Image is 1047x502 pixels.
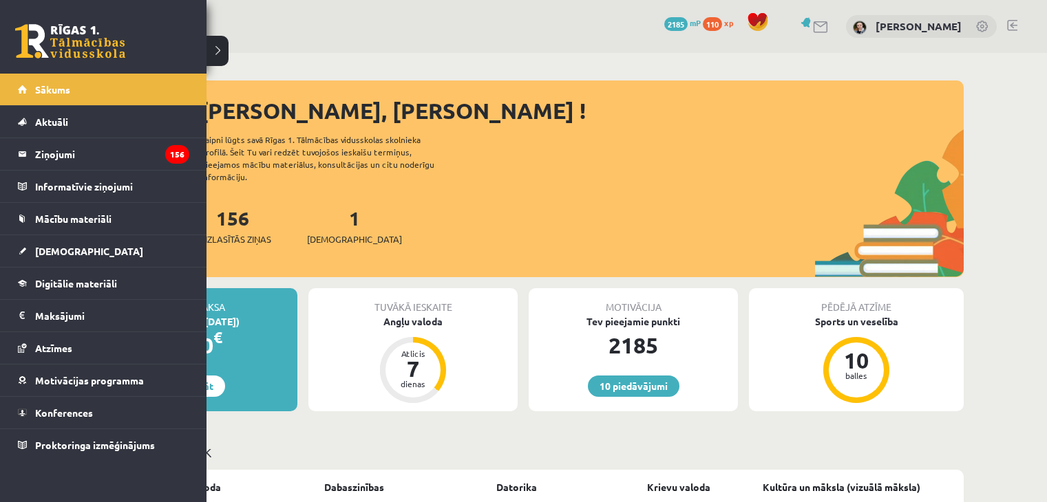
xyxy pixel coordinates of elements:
[35,138,189,170] legend: Ziņojumi
[588,375,679,397] a: 10 piedāvājumi
[836,349,877,371] div: 10
[392,380,434,388] div: dienas
[35,374,144,386] span: Motivācijas programma
[18,203,189,234] a: Mācību materiāli
[647,480,710,494] a: Krievu valoda
[749,288,964,314] div: Pēdējā atzīme
[213,327,222,347] span: €
[529,288,738,314] div: Motivācija
[763,480,920,494] a: Kultūra un māksla (vizuālā māksla)
[165,145,189,164] i: 156
[392,349,434,358] div: Atlicis
[200,94,964,127] div: [PERSON_NAME], [PERSON_NAME] !
[18,171,189,202] a: Informatīvie ziņojumi
[690,17,701,28] span: mP
[18,332,189,364] a: Atzīmes
[18,397,189,428] a: Konferences
[18,429,189,461] a: Proktoringa izmēģinājums
[88,443,958,461] p: Mācību plāns 11.b2 JK
[35,406,93,419] span: Konferences
[308,288,518,314] div: Tuvākā ieskaite
[18,300,189,331] a: Maksājumi
[307,206,402,246] a: 1[DEMOGRAPHIC_DATA]
[703,17,740,28] a: 110 xp
[35,300,189,331] legend: Maksājumi
[749,314,964,329] div: Sports un veselība
[201,133,458,183] div: Laipni lūgts savā Rīgas 1. Tālmācības vidusskolas skolnieka profilā. Šeit Tu vari redzēt tuvojošo...
[18,268,189,299] a: Digitālie materiāli
[529,314,738,329] div: Tev pieejamie punkti
[664,17,701,28] a: 2185 mP
[15,24,125,58] a: Rīgas 1. Tālmācības vidusskola
[35,245,143,257] span: [DEMOGRAPHIC_DATA]
[529,329,738,362] div: 2185
[836,371,877,380] div: balles
[724,17,733,28] span: xp
[324,480,384,494] a: Dabaszinības
[35,277,117,290] span: Digitālie materiāli
[35,171,189,202] legend: Informatīvie ziņojumi
[35,116,68,128] span: Aktuāli
[664,17,688,31] span: 2185
[876,19,962,33] a: [PERSON_NAME]
[18,364,189,396] a: Motivācijas programma
[703,17,722,31] span: 110
[853,21,867,34] img: Dita Maija Kalniņa-Rainska
[18,74,189,105] a: Sākums
[194,206,271,246] a: 156Neizlasītās ziņas
[18,106,189,138] a: Aktuāli
[308,314,518,405] a: Angļu valoda Atlicis 7 dienas
[308,314,518,329] div: Angļu valoda
[35,212,112,225] span: Mācību materiāli
[18,138,189,170] a: Ziņojumi156
[307,232,402,246] span: [DEMOGRAPHIC_DATA]
[392,358,434,380] div: 7
[496,480,537,494] a: Datorika
[194,232,271,246] span: Neizlasītās ziņas
[749,314,964,405] a: Sports un veselība 10 balles
[35,83,70,96] span: Sākums
[35,342,72,354] span: Atzīmes
[35,439,155,451] span: Proktoringa izmēģinājums
[18,235,189,267] a: [DEMOGRAPHIC_DATA]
